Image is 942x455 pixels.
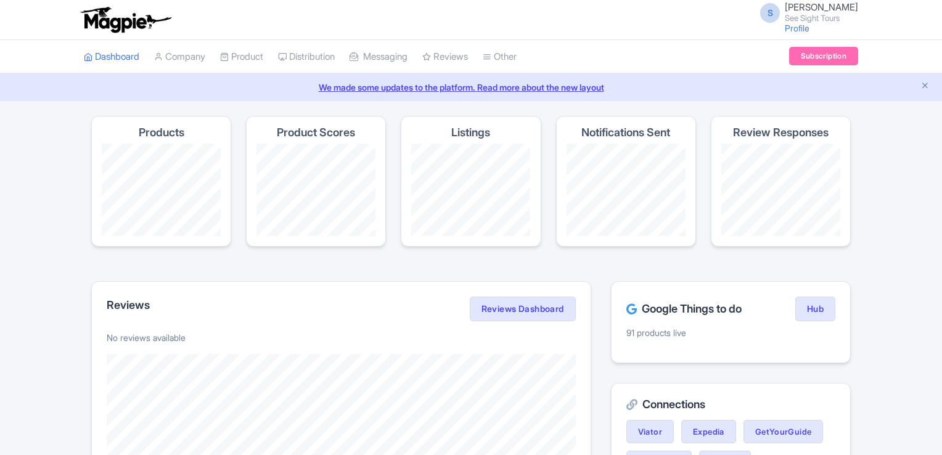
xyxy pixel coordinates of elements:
img: logo-ab69f6fb50320c5b225c76a69d11143b.png [78,6,173,33]
a: Distribution [278,40,335,74]
a: S [PERSON_NAME] See Sight Tours [753,2,858,22]
h2: Connections [626,398,835,411]
a: Messaging [350,40,408,74]
a: We made some updates to the platform. Read more about the new layout [7,81,935,94]
span: [PERSON_NAME] [785,1,858,13]
a: Subscription [789,47,858,65]
a: Company [154,40,205,74]
small: See Sight Tours [785,14,858,22]
p: 91 products live [626,326,835,339]
h2: Reviews [107,299,150,311]
a: Viator [626,420,674,443]
h4: Listings [451,126,490,139]
a: Reviews Dashboard [470,297,576,321]
a: GetYourGuide [743,420,824,443]
a: Reviews [422,40,468,74]
a: Hub [795,297,835,321]
a: Dashboard [84,40,139,74]
h2: Google Things to do [626,303,742,315]
a: Other [483,40,517,74]
h4: Review Responses [733,126,829,139]
button: Close announcement [920,80,930,94]
h4: Product Scores [277,126,355,139]
h4: Notifications Sent [581,126,670,139]
a: Product [220,40,263,74]
span: S [760,3,780,23]
a: Profile [785,23,809,33]
h4: Products [139,126,184,139]
a: Expedia [681,420,736,443]
p: No reviews available [107,331,576,344]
